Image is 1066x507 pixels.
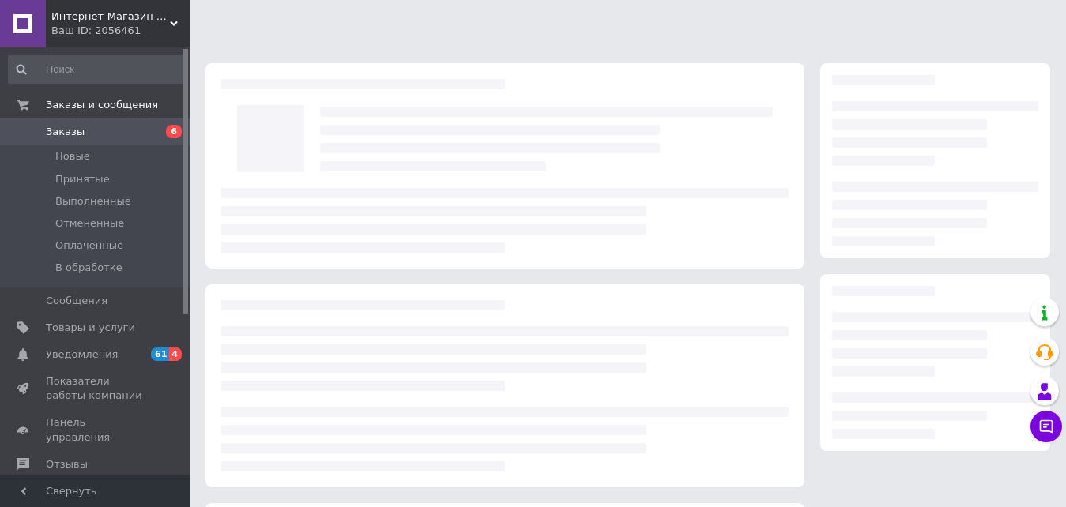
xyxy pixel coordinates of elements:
[8,55,186,84] input: Поиск
[46,125,85,139] span: Заказы
[46,98,158,112] span: Заказы и сообщения
[55,149,90,163] span: Новые
[166,125,182,138] span: 6
[46,374,146,403] span: Показатели работы компании
[55,238,123,253] span: Оплаченные
[46,321,135,335] span: Товары и услуги
[55,194,131,208] span: Выполненные
[51,9,170,24] span: Интернет-Магазин "Шарм"
[1030,411,1062,442] button: Чат с покупателем
[46,347,118,362] span: Уведомления
[46,294,107,308] span: Сообщения
[55,172,110,186] span: Принятые
[51,24,190,38] div: Ваш ID: 2056461
[55,216,124,231] span: Отмененные
[151,347,169,361] span: 61
[55,261,122,275] span: В обработке
[46,415,146,444] span: Панель управления
[169,347,182,361] span: 4
[46,457,88,471] span: Отзывы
